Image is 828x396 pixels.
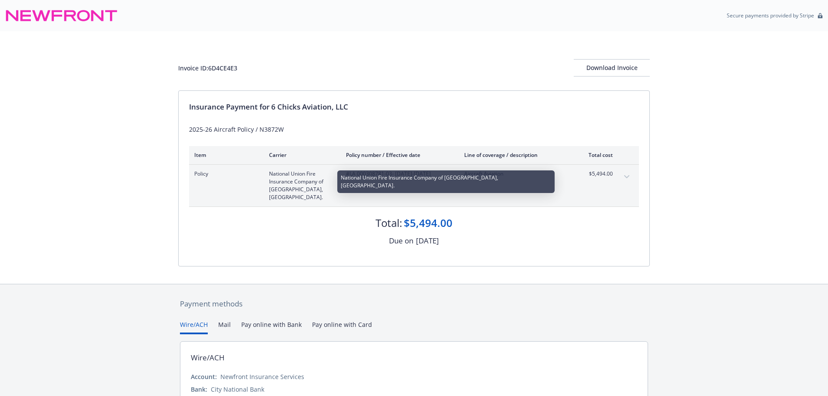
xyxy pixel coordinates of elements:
[194,170,255,178] span: Policy
[218,320,231,334] button: Mail
[389,235,413,246] div: Due on
[180,320,208,334] button: Wire/ACH
[189,165,639,206] div: PolicyNational Union Fire Insurance Company of [GEOGRAPHIC_DATA], [GEOGRAPHIC_DATA].#LA 000308781...
[580,170,613,178] span: $5,494.00
[376,216,402,230] div: Total:
[180,298,648,309] div: Payment methods
[404,216,452,230] div: $5,494.00
[620,170,634,184] button: expand content
[211,385,264,394] div: City National Bank
[574,60,650,76] div: Download Invoice
[194,151,255,159] div: Item
[191,385,207,394] div: Bank:
[464,151,566,159] div: Line of coverage / description
[241,320,302,334] button: Pay online with Bank
[189,101,639,113] div: Insurance Payment for 6 Chicks Aviation, LLC
[574,59,650,77] button: Download Invoice
[312,320,372,334] button: Pay online with Card
[416,235,439,246] div: [DATE]
[269,151,332,159] div: Carrier
[269,170,332,201] span: National Union Fire Insurance Company of [GEOGRAPHIC_DATA], [GEOGRAPHIC_DATA].
[191,352,225,363] div: Wire/ACH
[189,125,639,134] div: 2025-26 Aircraft Policy / N3872W
[220,372,304,381] div: Newfront Insurance Services
[580,151,613,159] div: Total cost
[178,63,237,73] div: Invoice ID: 6D4CE4E3
[727,12,814,19] p: Secure payments provided by Stripe
[191,372,217,381] div: Account:
[346,151,450,159] div: Policy number / Effective date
